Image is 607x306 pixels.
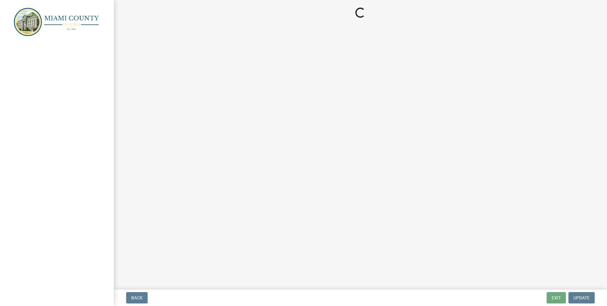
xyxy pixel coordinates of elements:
button: Exit [547,292,566,303]
span: Update [573,295,590,300]
span: Back [131,295,143,300]
button: Update [568,292,595,303]
img: Miami County, Indiana [13,7,104,37]
button: Back [126,292,148,303]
